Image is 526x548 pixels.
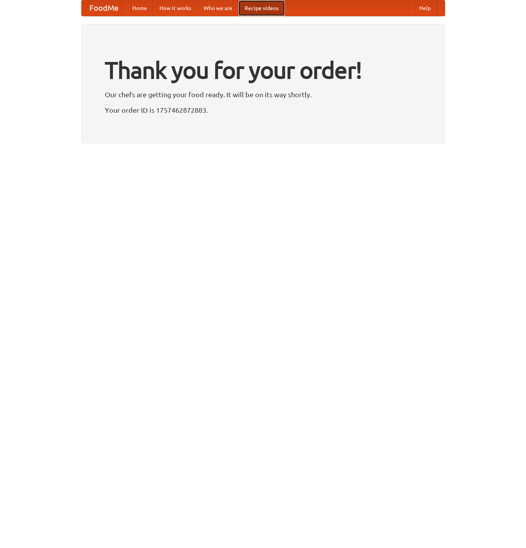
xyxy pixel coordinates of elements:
[153,0,197,16] a: How it works
[238,0,285,16] a: Recipe videos
[105,104,421,116] p: Your order ID is 1757462872883.
[82,0,126,16] a: FoodMe
[413,0,437,16] a: Help
[126,0,153,16] a: Home
[197,0,238,16] a: Who we are
[105,89,421,100] p: Our chefs are getting your food ready. It will be on its way shortly.
[105,52,421,89] h1: Thank you for your order!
